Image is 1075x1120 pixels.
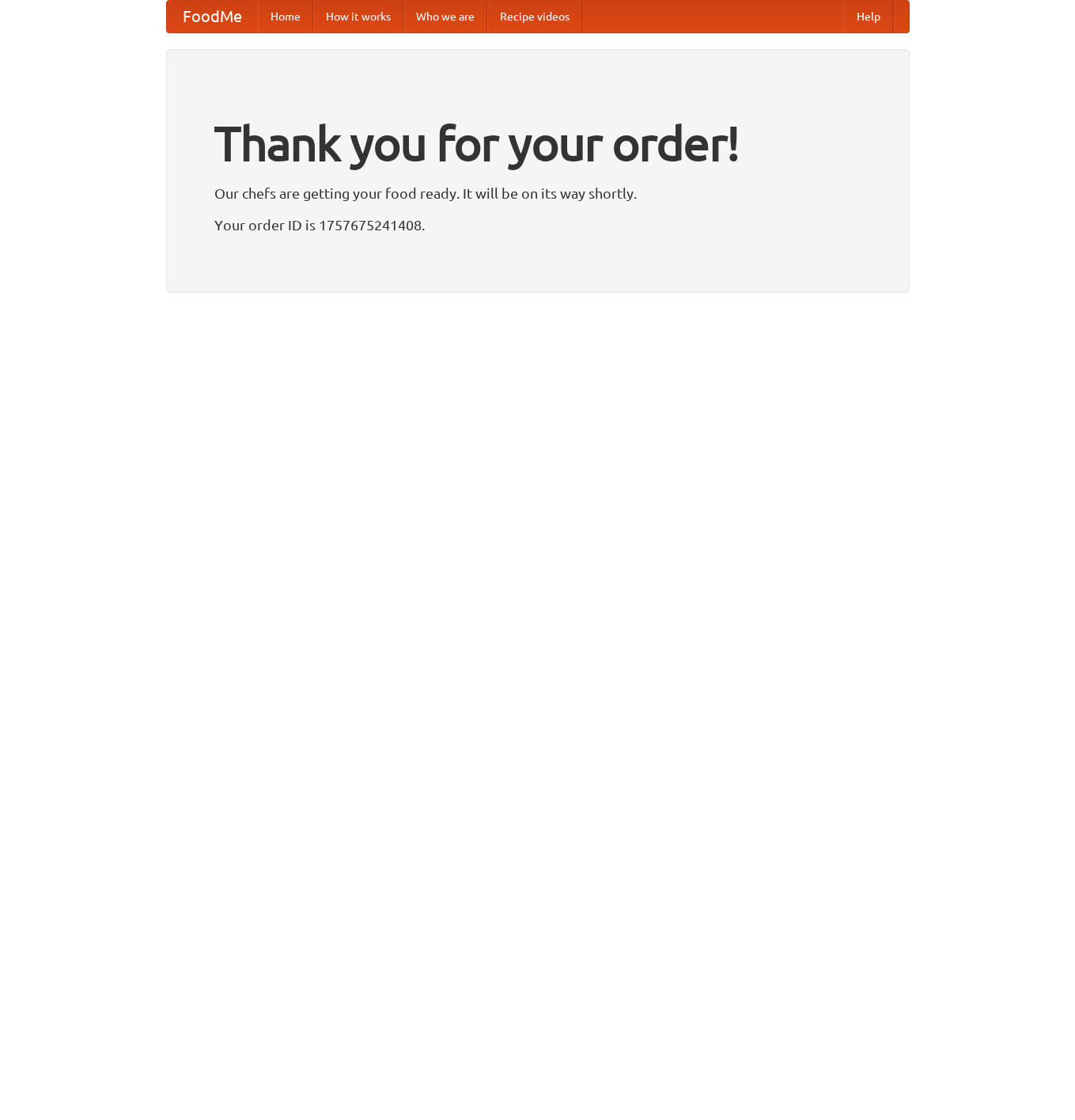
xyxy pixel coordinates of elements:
a: How it works [313,1,403,32]
h1: Thank you for your order! [214,105,861,181]
a: Home [258,1,313,32]
a: FoodMe [167,1,258,32]
p: Your order ID is 1757675241408. [214,213,861,237]
a: Help [844,1,893,32]
a: Who we are [403,1,487,32]
a: Recipe videos [487,1,582,32]
p: Our chefs are getting your food ready. It will be on its way shortly. [214,181,861,205]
